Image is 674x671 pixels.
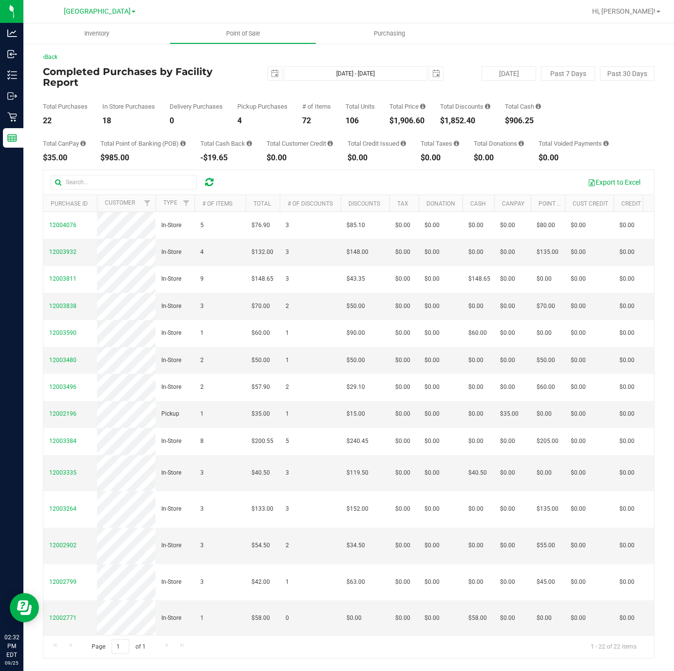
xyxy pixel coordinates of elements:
[539,140,609,147] div: Total Voided Payments
[500,274,515,284] span: $0.00
[426,200,455,207] a: Donation
[583,639,644,654] span: 1 - 22 of 22 items
[571,541,586,550] span: $0.00
[112,639,129,654] input: 1
[80,140,86,147] i: Sum of the successful, non-voided CanPay payment transactions for all purchases in the date range.
[286,613,289,623] span: 0
[440,117,490,125] div: $1,852.40
[424,356,440,365] span: $0.00
[4,633,19,659] p: 02:32 PM EDT
[500,409,519,419] span: $35.00
[468,504,483,514] span: $0.00
[468,356,483,365] span: $0.00
[347,437,368,446] span: $240.45
[621,200,662,207] a: Credit Issued
[500,541,515,550] span: $0.00
[161,221,181,230] span: In-Store
[200,468,204,478] span: 3
[361,29,418,38] span: Purchasing
[64,7,131,16] span: [GEOGRAPHIC_DATA]
[537,577,555,587] span: $45.00
[286,468,289,478] span: 3
[170,23,316,44] a: Point of Sale
[389,103,425,110] div: Total Price
[247,140,252,147] i: Sum of the cash-back amounts from rounded-up electronic payments for all purchases in the date ra...
[251,328,270,338] span: $60.00
[571,409,586,419] span: $0.00
[619,541,635,550] span: $0.00
[619,468,635,478] span: $0.00
[454,140,459,147] i: Sum of the total taxes for all purchases in the date range.
[424,248,440,257] span: $0.00
[347,577,365,587] span: $63.00
[395,613,410,623] span: $0.00
[251,541,270,550] span: $54.50
[23,23,170,44] a: Inventory
[619,383,635,392] span: $0.00
[251,437,273,446] span: $200.55
[571,302,586,311] span: $0.00
[237,117,288,125] div: 4
[49,410,77,417] span: 12002196
[286,541,289,550] span: 2
[619,328,635,338] span: $0.00
[474,140,524,147] div: Total Donations
[619,409,635,419] span: $0.00
[43,140,86,147] div: Total CanPay
[7,112,17,122] inline-svg: Retail
[500,248,515,257] span: $0.00
[49,329,77,336] span: 12003590
[571,468,586,478] span: $0.00
[347,302,365,311] span: $50.00
[347,140,406,147] div: Total Credit Issued
[100,154,186,162] div: $985.00
[251,613,270,623] span: $58.00
[537,274,552,284] span: $0.00
[251,248,273,257] span: $132.00
[502,200,524,207] a: CanPay
[286,356,289,365] span: 1
[424,221,440,230] span: $0.00
[161,613,181,623] span: In-Store
[571,221,586,230] span: $0.00
[505,103,541,110] div: Total Cash
[573,200,608,207] a: Cust Credit
[424,437,440,446] span: $0.00
[302,117,331,125] div: 72
[49,614,77,621] span: 12002771
[161,356,181,365] span: In-Store
[592,7,655,15] span: Hi, [PERSON_NAME]!
[49,303,77,309] span: 12003838
[43,117,88,125] div: 22
[49,438,77,444] span: 12003384
[286,437,289,446] span: 5
[619,356,635,365] span: $0.00
[286,577,289,587] span: 1
[500,577,515,587] span: $0.00
[347,154,406,162] div: $0.00
[571,577,586,587] span: $0.00
[161,383,181,392] span: In-Store
[200,437,204,446] span: 8
[100,140,186,147] div: Total Point of Banking (POB)
[102,117,155,125] div: 18
[421,140,459,147] div: Total Taxes
[603,140,609,147] i: Sum of all voided payment transaction amounts, excluding tips and transaction fees, for all purch...
[200,504,204,514] span: 3
[395,383,410,392] span: $0.00
[537,409,552,419] span: $0.00
[500,356,515,365] span: $0.00
[43,154,86,162] div: $35.00
[286,274,289,284] span: 3
[397,200,408,207] a: Tax
[420,103,425,110] i: Sum of the total prices of all purchases in the date range.
[286,504,289,514] span: 3
[468,328,487,338] span: $60.00
[251,274,273,284] span: $148.65
[180,140,186,147] i: Sum of the successful, non-voided point-of-banking payment transactions, both via payment termina...
[468,577,483,587] span: $0.00
[537,437,558,446] span: $205.00
[200,356,204,365] span: 2
[10,593,39,622] iframe: Resource center
[619,221,635,230] span: $0.00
